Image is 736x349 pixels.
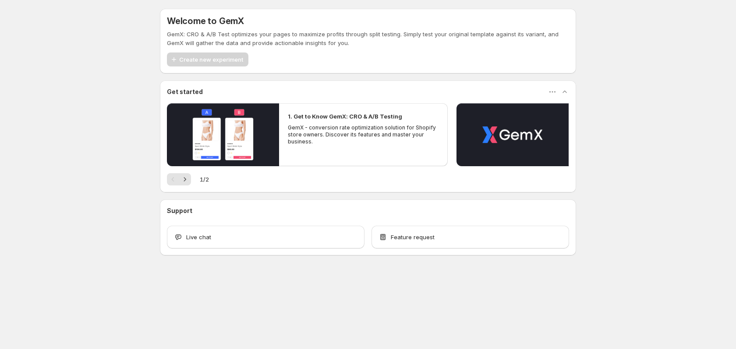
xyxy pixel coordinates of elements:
button: Play video [456,103,569,166]
nav: Pagination [167,173,191,185]
button: Play video [167,103,279,166]
p: GemX: CRO & A/B Test optimizes your pages to maximize profits through split testing. Simply test ... [167,30,569,47]
p: GemX - conversion rate optimization solution for Shopify store owners. Discover its features and ... [288,124,439,145]
h2: 1. Get to Know GemX: CRO & A/B Testing [288,112,402,121]
button: Next [179,173,191,185]
h3: Support [167,206,192,215]
span: Live chat [186,233,211,241]
span: Feature request [391,233,435,241]
span: 1 / 2 [200,175,209,184]
h3: Get started [167,87,203,96]
h5: Welcome to GemX [167,16,244,26]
